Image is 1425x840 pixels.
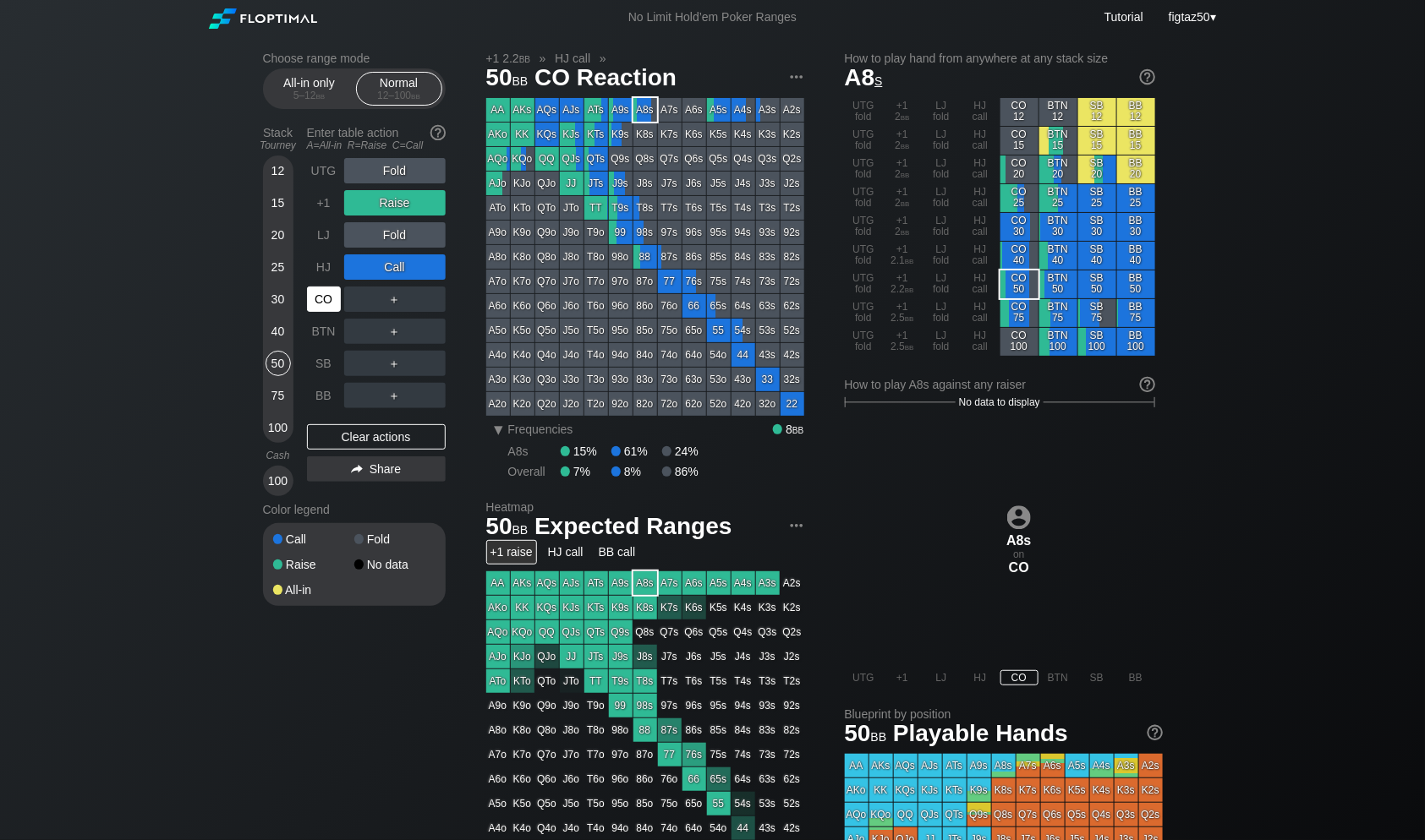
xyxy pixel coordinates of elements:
[411,90,420,101] span: bb
[707,270,731,293] div: 75s
[756,172,780,195] div: J3s
[884,299,922,327] div: +1 2.5
[560,98,584,122] div: AJs
[884,184,922,212] div: +1 2
[962,328,1000,356] div: HJ call
[732,270,755,293] div: 74s
[658,245,682,269] div: 87s
[584,294,608,318] div: T6o
[344,158,446,183] div: Fold
[732,294,755,318] div: 64s
[609,98,633,122] div: A9s
[584,172,608,195] div: JTs
[1104,10,1143,24] a: Tutorial
[307,119,446,158] div: Enter table action
[682,98,706,122] div: A6s
[256,119,300,158] div: Stack
[682,196,706,220] div: T6s
[1169,10,1210,24] span: figtaz50
[756,319,780,342] div: 53s
[512,70,529,89] span: bb
[732,245,755,269] div: 84s
[633,368,657,391] div: 83o
[307,158,341,183] div: UTG
[1000,328,1039,356] div: CO 100
[511,196,534,220] div: KTo
[781,319,804,342] div: 52s
[682,368,706,391] div: 63o
[273,584,354,596] div: All-in
[535,294,559,318] div: Q6o
[1078,242,1116,270] div: SB 40
[633,343,657,367] div: 84o
[609,221,633,244] div: 99
[732,196,755,220] div: T4s
[923,299,961,327] div: LJ fold
[707,147,731,171] div: Q5s
[535,343,559,367] div: Q4o
[682,172,706,195] div: J6s
[658,270,682,293] div: 77
[1039,299,1077,327] div: BTN 75
[682,343,706,367] div: 64o
[209,8,317,29] img: Floptimal logo
[511,270,534,293] div: K7o
[486,270,510,293] div: A7o
[658,147,682,171] div: Q7s
[781,294,804,318] div: 62s
[732,343,755,367] div: 44
[484,65,531,93] span: 50
[845,52,1155,65] h2: How to play hand from anywhere at any stack size
[486,294,510,318] div: A6o
[756,343,780,367] div: 43s
[845,184,883,212] div: UTG fold
[1078,98,1116,126] div: SB 12
[344,254,446,280] div: Call
[1000,155,1039,183] div: CO 20
[962,184,1000,212] div: HJ call
[560,270,584,293] div: J7o
[1039,213,1077,241] div: BTN 30
[901,226,910,237] span: bb
[658,196,682,220] div: T7s
[756,368,780,391] div: 33
[633,98,657,122] div: A8s
[707,368,731,391] div: 53o
[707,294,731,318] div: 65s
[535,319,559,342] div: Q5o
[633,147,657,171] div: Q8s
[658,368,682,391] div: 73o
[923,270,961,298] div: LJ fold
[633,245,657,269] div: 88
[266,351,291,376] div: 50
[273,533,354,545] div: Call
[1117,328,1155,356] div: BB 100
[266,158,291,183] div: 12
[511,123,534,146] div: KK
[884,270,922,298] div: +1 2.2
[609,270,633,293] div: 97o
[344,286,446,312] div: ＋
[266,383,291,408] div: 75
[781,196,804,220] div: T2s
[1078,270,1116,298] div: SB 50
[609,123,633,146] div: K9s
[756,294,780,318] div: 63s
[584,245,608,269] div: T8o
[486,147,510,171] div: AQo
[658,343,682,367] div: 74o
[274,90,345,101] div: 5 – 12
[732,368,755,391] div: 43o
[535,172,559,195] div: QJo
[682,270,706,293] div: 76s
[344,351,446,376] div: ＋
[609,368,633,391] div: 93o
[609,147,633,171] div: Q9s
[535,221,559,244] div: Q9o
[1000,242,1039,270] div: CO 40
[535,98,559,122] div: AQs
[732,98,755,122] div: A4s
[307,351,341,376] div: SB
[511,245,534,269] div: K8o
[584,319,608,342] div: T5o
